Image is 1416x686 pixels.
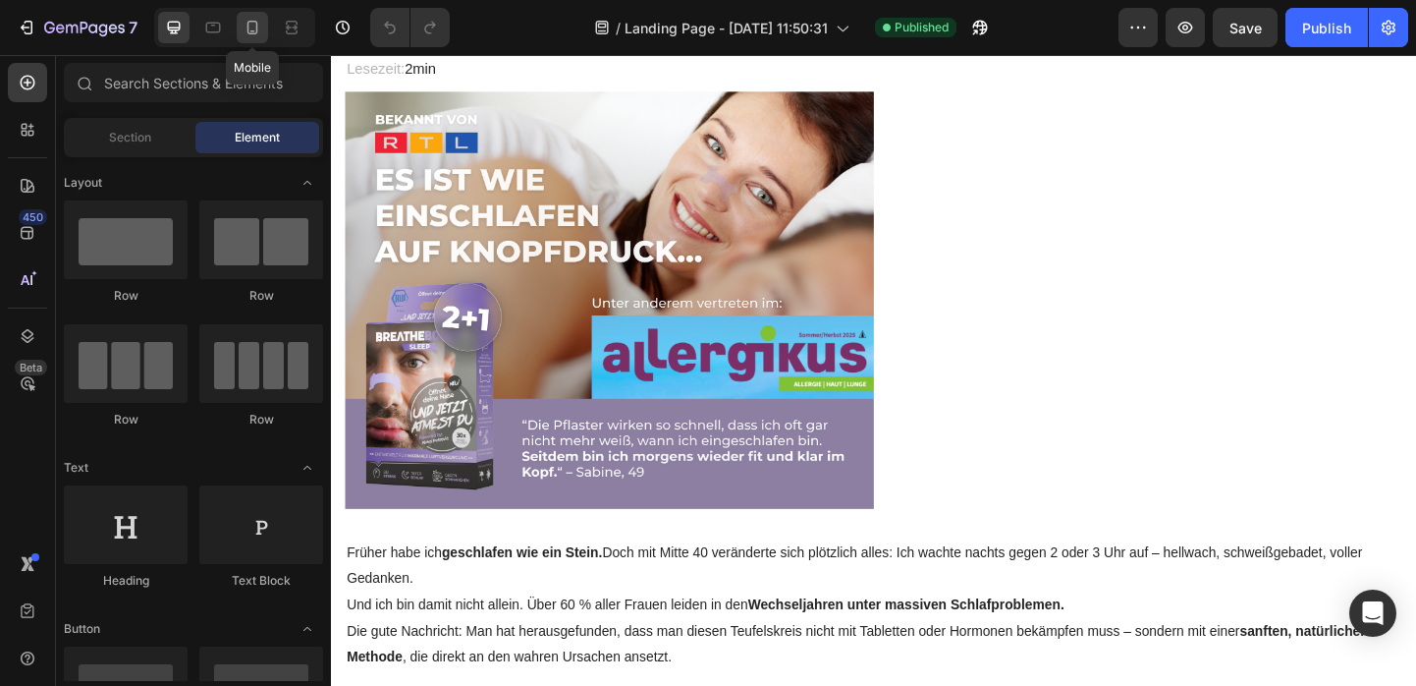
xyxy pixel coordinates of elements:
p: Lesezeit: [17,2,1162,30]
div: Row [64,287,188,305]
iframe: Design area [331,55,1416,686]
span: 2min [80,7,114,24]
strong: geschlafen wie ein Stein. [120,532,295,548]
strong: Wechseljahren unter massiven Schlafproblemen. [453,589,796,605]
span: Published [895,19,949,36]
span: Text [64,459,88,477]
div: Heading [64,572,188,590]
button: Save [1213,8,1278,47]
div: Publish [1302,18,1351,38]
div: Text Block [199,572,323,590]
div: Row [64,411,188,429]
span: Toggle open [292,167,323,199]
span: Landing Page - [DATE] 11:50:31 [625,18,828,38]
div: Undo/Redo [370,8,450,47]
strong: sanften, natürlichen Methode [17,617,1126,662]
span: Layout [64,174,102,192]
span: Section [109,129,151,146]
a: Image Title [15,40,1164,493]
span: Toggle open [292,613,323,645]
span: Die gute Nachricht: Man hat herausgefunden, dass man diesen Teufelskreis nicht mit Tabletten oder... [17,617,1126,662]
span: Save [1229,20,1262,36]
input: Search Sections & Elements [64,63,323,102]
div: Open Intercom Messenger [1349,590,1396,637]
div: Beta [15,360,47,375]
span: Element [235,129,280,146]
button: Publish [1285,8,1368,47]
div: Row [199,411,323,429]
span: Früher habe ich Doch mit Mitte 40 veränderte sich plötzlich alles: Ich wachte nachts gegen 2 oder... [17,532,1119,577]
span: Und ich bin damit nicht allein. Über 60 % aller Frauen leiden in den [17,589,795,605]
p: 7 [129,16,137,39]
span: Button [64,620,100,638]
img: Alt Image [15,40,589,493]
span: Toggle open [292,452,323,484]
span: / [616,18,621,38]
button: 7 [8,8,146,47]
div: 450 [19,209,47,225]
div: Row [199,287,323,305]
